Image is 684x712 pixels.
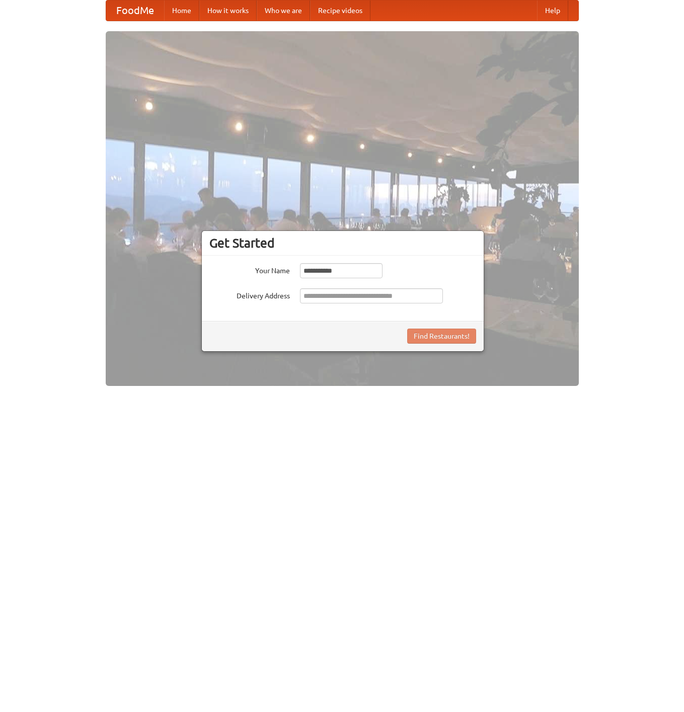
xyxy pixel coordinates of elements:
[199,1,257,21] a: How it works
[537,1,568,21] a: Help
[209,263,290,276] label: Your Name
[209,235,476,251] h3: Get Started
[407,329,476,344] button: Find Restaurants!
[209,288,290,301] label: Delivery Address
[106,1,164,21] a: FoodMe
[257,1,310,21] a: Who we are
[164,1,199,21] a: Home
[310,1,370,21] a: Recipe videos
